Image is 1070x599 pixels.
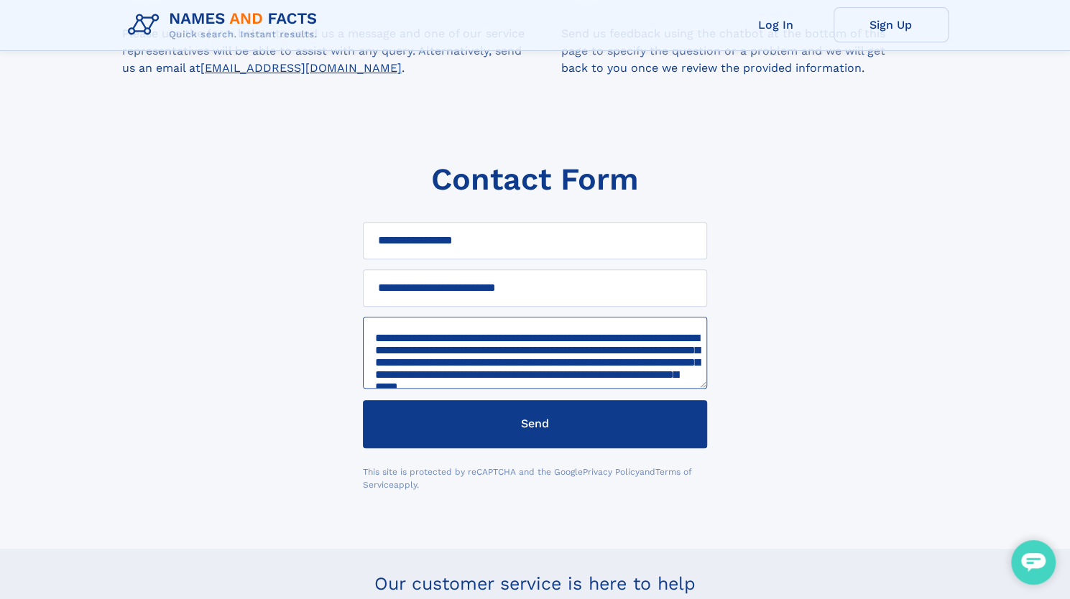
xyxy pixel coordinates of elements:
a: Log In [719,7,834,42]
div: Send us feedback using the chatbot at the bottom of this page to specify the question or a proble... [561,25,949,77]
a: Sign Up [834,7,949,42]
a: Privacy Policy [583,467,640,477]
div: This site is protected by reCAPTCHA and the Google and apply. [363,465,707,491]
img: Logo Names and Facts [122,6,329,45]
h1: Contact Form [431,162,639,197]
button: Send [363,400,707,448]
a: Terms of Service [363,467,692,490]
div: Please use the form below to send us a message and one of our service representatives will be abl... [122,25,561,77]
a: [EMAIL_ADDRESS][DOMAIN_NAME] [200,61,402,75]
